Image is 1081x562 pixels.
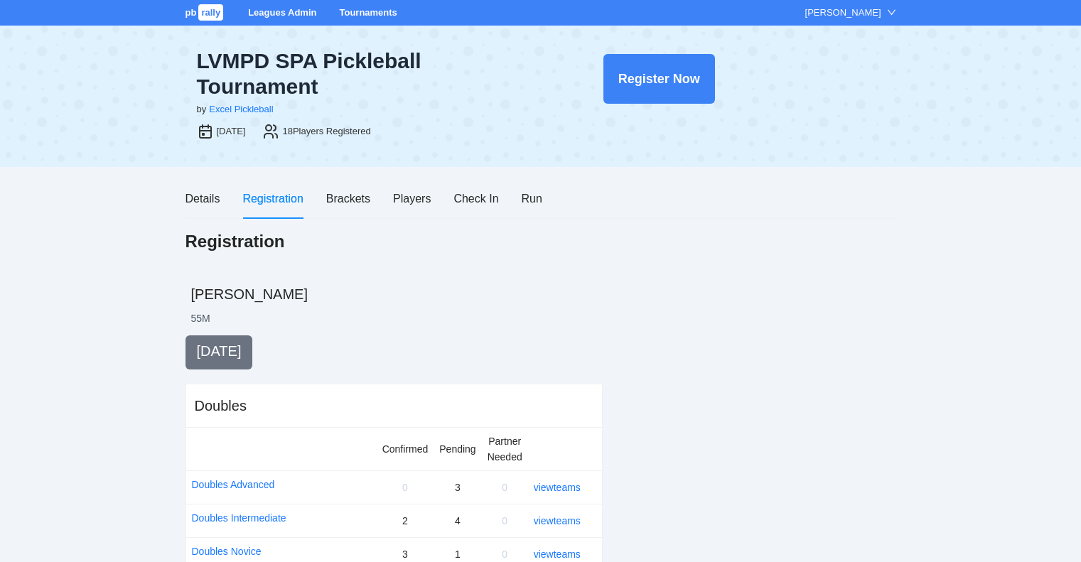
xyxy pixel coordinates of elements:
span: 0 [502,482,507,493]
span: [DATE] [197,343,242,359]
div: Confirmed [382,441,429,457]
a: view teams [534,515,581,526]
span: 0 [502,549,507,560]
a: view teams [534,482,581,493]
div: Check In [453,190,498,207]
a: Doubles Advanced [192,477,275,492]
h1: Registration [185,230,285,253]
div: Run [522,190,542,207]
a: Tournaments [339,7,397,18]
div: Registration [242,190,303,207]
a: Excel Pickleball [209,104,273,114]
td: 4 [434,504,481,538]
span: pb [185,7,197,18]
a: Doubles Intermediate [192,510,286,526]
td: 2 [377,504,434,538]
h2: [PERSON_NAME] [191,284,896,304]
a: Doubles Novice [192,544,262,559]
div: Brackets [326,190,370,207]
div: Doubles [195,396,247,416]
div: [DATE] [217,124,246,139]
div: 18 Players Registered [282,124,370,139]
td: 3 [434,471,481,504]
div: by [197,102,207,117]
button: Register Now [603,54,715,104]
span: 0 [502,515,507,526]
div: [PERSON_NAME] [805,6,881,20]
a: pbrally [185,7,226,18]
span: 0 [402,482,408,493]
a: Leagues Admin [248,7,316,18]
div: LVMPD SPA Pickleball Tournament [197,48,529,99]
div: Details [185,190,220,207]
a: view teams [534,549,581,560]
span: down [887,8,896,17]
div: Pending [439,441,475,457]
span: rally [198,4,223,21]
div: Partner Needed [488,433,522,465]
div: Players [393,190,431,207]
li: 55 M [191,311,210,325]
